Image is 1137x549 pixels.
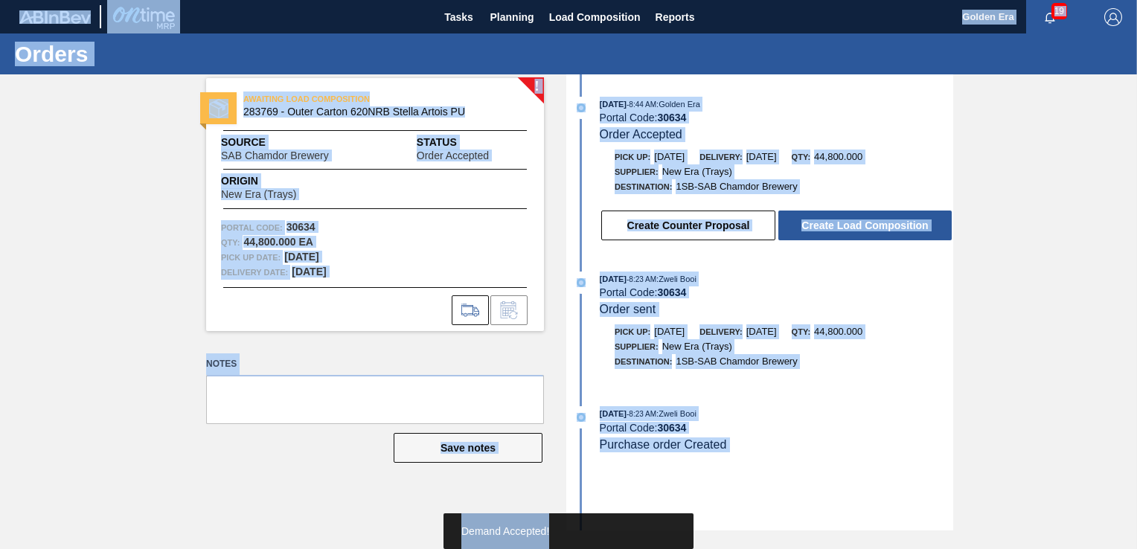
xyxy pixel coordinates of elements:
div: Portal Code: [600,112,953,123]
span: 283769 - Outer Carton 620NRB Stella Artois PU [243,106,513,118]
span: Demand Accepted! [461,525,549,537]
span: New Era (Trays) [662,166,732,177]
span: Portal Code: [221,220,283,235]
span: [DATE] [746,151,777,162]
span: Supplier: [615,342,659,351]
span: New Era (Trays) [221,189,296,200]
span: : Zweli Booi [656,274,696,283]
span: - 8:23 AM [627,410,656,418]
span: : Golden Era [656,100,700,109]
button: Create Load Composition [778,211,952,240]
span: Origin [221,173,333,189]
span: Purchase order Created [600,438,727,451]
img: Logout [1104,8,1122,26]
span: : Zweli Booi [656,409,696,418]
span: 1SB-SAB Chamdor Brewery [676,356,797,367]
button: Notifications [1026,7,1074,28]
div: Inform order change [490,295,528,325]
span: Qty: [792,327,810,336]
button: Create Counter Proposal [601,211,775,240]
span: - 8:23 AM [627,275,656,283]
span: Delivery: [699,152,742,161]
span: Qty : [221,235,240,250]
strong: 30634 [286,221,316,233]
span: Delivery: [699,327,742,336]
span: Load Composition [549,8,641,26]
label: Notes [206,353,544,375]
span: Supplier: [615,167,659,176]
img: status [209,99,228,118]
span: [DATE] [600,274,627,283]
div: Go to Load Composition [452,295,489,325]
span: Pick up: [615,152,650,161]
span: [DATE] [600,409,627,418]
span: Qty: [792,152,810,161]
img: atual [577,103,586,112]
span: 44,800.000 [814,151,862,162]
span: Order Accepted [417,150,489,161]
span: [DATE] [654,151,685,162]
span: Reports [656,8,695,26]
span: Delivery Date: [221,265,288,280]
span: SAB Chamdor Brewery [221,150,329,161]
span: Order sent [600,303,656,315]
h1: Orders [15,45,279,62]
span: Status [417,135,529,150]
span: Destination: [615,182,672,191]
span: Source [221,135,374,150]
strong: 30634 [657,422,686,434]
div: Portal Code: [600,422,953,434]
strong: 44,800.000 EA [243,236,313,248]
span: Pick up: [615,327,650,336]
span: Destination: [615,357,672,366]
span: Planning [490,8,534,26]
div: Portal Code: [600,286,953,298]
span: Pick up Date: [221,250,281,265]
span: Order Accepted [600,128,682,141]
span: 44,800.000 [814,326,862,337]
strong: [DATE] [292,266,326,277]
img: atual [577,278,586,287]
span: AWAITING LOAD COMPOSITION [243,91,452,106]
span: [DATE] [654,326,685,337]
strong: [DATE] [284,251,318,263]
span: New Era (Trays) [662,341,732,352]
button: Save notes [394,433,542,463]
span: - 8:44 AM [627,100,656,109]
span: Tasks [443,8,475,26]
span: 19 [1051,3,1067,19]
span: [DATE] [600,100,627,109]
img: TNhmsLtSVTkK8tSr43FrP2fwEKptu5GPRR3wAAAABJRU5ErkJggg== [19,10,91,24]
img: atual [577,413,586,422]
span: [DATE] [746,326,777,337]
strong: 30634 [657,112,686,123]
span: 1SB-SAB Chamdor Brewery [676,181,797,192]
strong: 30634 [657,286,686,298]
